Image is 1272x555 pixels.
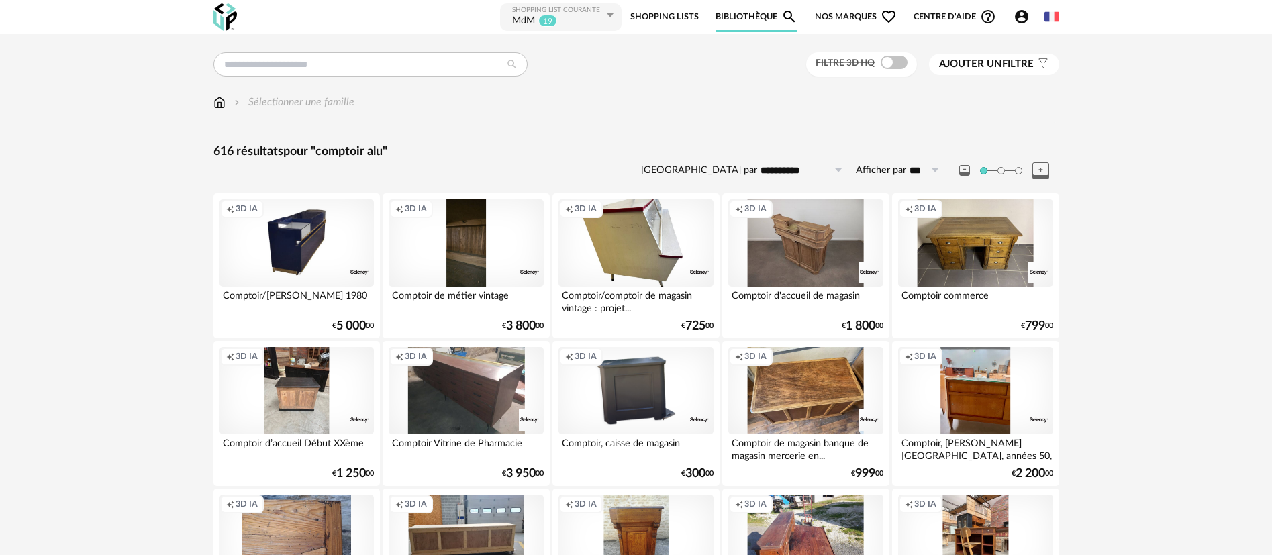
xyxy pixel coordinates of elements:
[538,15,557,27] sup: 19
[236,499,258,509] span: 3D IA
[851,469,883,478] div: € 00
[512,15,535,28] div: MdM
[552,341,719,486] a: Creation icon 3D IA Comptoir, caisse de magasin €30000
[502,321,544,331] div: € 00
[722,193,889,338] a: Creation icon 3D IA Comptoir d'accueil de magasin €1 80000
[744,203,767,214] span: 3D IA
[575,351,597,362] span: 3D IA
[389,287,543,313] div: Comptoir de métier vintage
[630,2,699,32] a: Shopping Lists
[735,499,743,509] span: Creation icon
[728,434,883,461] div: Comptoir de magasin banque de magasin mercerie en...
[389,434,543,461] div: Comptoir Vitrine de Pharmacie
[905,499,913,509] span: Creation icon
[405,203,427,214] span: 3D IA
[213,95,226,110] img: svg+xml;base64,PHN2ZyB3aWR0aD0iMTYiIGhlaWdodD0iMTciIHZpZXdCb3g9IjAgMCAxNiAxNyIgZmlsbD0ibm9uZSIgeG...
[905,351,913,362] span: Creation icon
[1025,321,1045,331] span: 799
[213,341,380,486] a: Creation icon 3D IA Comptoir d’accueil Début XXème €1 25000
[744,499,767,509] span: 3D IA
[512,6,603,15] div: Shopping List courante
[558,287,713,313] div: Comptoir/comptoir de magasin vintage : projet...
[1044,9,1059,24] img: fr
[213,3,237,31] img: OXP
[722,341,889,486] a: Creation icon 3D IA Comptoir de magasin banque de magasin mercerie en... €99900
[213,144,1059,160] div: 616 résultats
[1012,469,1053,478] div: € 00
[565,499,573,509] span: Creation icon
[898,287,1053,313] div: Comptoir commerce
[1021,321,1053,331] div: € 00
[506,469,536,478] span: 3 950
[395,351,403,362] span: Creation icon
[232,95,354,110] div: Sélectionner une famille
[892,341,1059,486] a: Creation icon 3D IA Comptoir, [PERSON_NAME] [GEOGRAPHIC_DATA], années 50, rénové €2 20000
[781,9,797,25] span: Magnify icon
[226,499,234,509] span: Creation icon
[383,341,549,486] a: Creation icon 3D IA Comptoir Vitrine de Pharmacie €3 95000
[383,193,549,338] a: Creation icon 3D IA Comptoir de métier vintage €3 80000
[735,203,743,214] span: Creation icon
[892,193,1059,338] a: Creation icon 3D IA Comptoir commerce €79900
[236,203,258,214] span: 3D IA
[565,203,573,214] span: Creation icon
[881,9,897,25] span: Heart Outline icon
[213,193,380,338] a: Creation icon 3D IA Comptoir/[PERSON_NAME] 1980 €5 00000
[405,351,427,362] span: 3D IA
[914,203,936,214] span: 3D IA
[641,164,757,177] label: [GEOGRAPHIC_DATA] par
[939,58,1034,71] span: filtre
[855,469,875,478] span: 999
[1014,9,1030,25] span: Account Circle icon
[565,351,573,362] span: Creation icon
[914,499,936,509] span: 3D IA
[815,2,897,32] span: Nos marques
[681,321,714,331] div: € 00
[395,203,403,214] span: Creation icon
[1034,58,1049,71] span: Filter icon
[232,95,242,110] img: svg+xml;base64,PHN2ZyB3aWR0aD0iMTYiIGhlaWdodD0iMTYiIHZpZXdCb3g9IjAgMCAxNiAxNiIgZmlsbD0ibm9uZSIgeG...
[558,434,713,461] div: Comptoir, caisse de magasin
[336,321,366,331] span: 5 000
[898,434,1053,461] div: Comptoir, [PERSON_NAME] [GEOGRAPHIC_DATA], années 50, rénové
[395,499,403,509] span: Creation icon
[226,203,234,214] span: Creation icon
[728,287,883,313] div: Comptoir d'accueil de magasin
[905,203,913,214] span: Creation icon
[929,54,1059,75] button: Ajouter unfiltre Filter icon
[219,434,374,461] div: Comptoir d’accueil Début XXème
[914,9,996,25] span: Centre d'aideHelp Circle Outline icon
[744,351,767,362] span: 3D IA
[1014,9,1036,25] span: Account Circle icon
[502,469,544,478] div: € 00
[856,164,906,177] label: Afficher par
[226,351,234,362] span: Creation icon
[283,146,387,158] span: pour "comptoir alu"
[685,321,705,331] span: 725
[842,321,883,331] div: € 00
[816,58,875,68] span: Filtre 3D HQ
[914,351,936,362] span: 3D IA
[336,469,366,478] span: 1 250
[332,321,374,331] div: € 00
[575,499,597,509] span: 3D IA
[236,351,258,362] span: 3D IA
[980,9,996,25] span: Help Circle Outline icon
[735,351,743,362] span: Creation icon
[332,469,374,478] div: € 00
[939,59,1002,69] span: Ajouter un
[506,321,536,331] span: 3 800
[716,2,797,32] a: BibliothèqueMagnify icon
[846,321,875,331] span: 1 800
[219,287,374,313] div: Comptoir/[PERSON_NAME] 1980
[405,499,427,509] span: 3D IA
[1016,469,1045,478] span: 2 200
[575,203,597,214] span: 3D IA
[552,193,719,338] a: Creation icon 3D IA Comptoir/comptoir de magasin vintage : projet... €72500
[681,469,714,478] div: € 00
[685,469,705,478] span: 300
